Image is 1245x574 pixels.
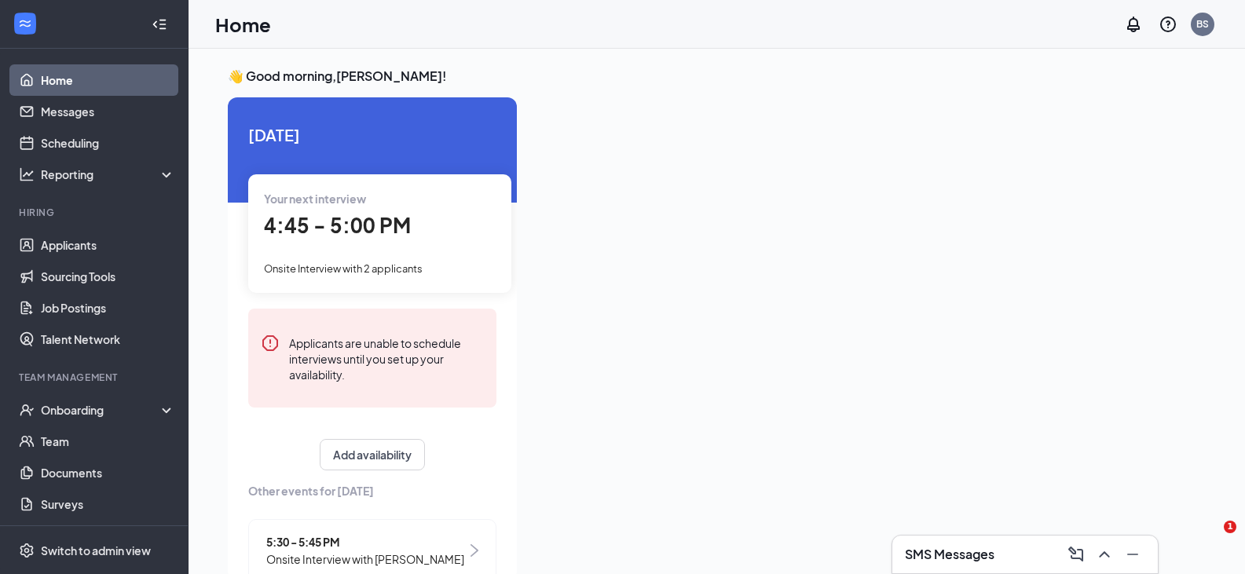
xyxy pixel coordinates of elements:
a: Job Postings [41,292,175,324]
a: Messages [41,96,175,127]
span: 1 [1224,521,1236,533]
button: Add availability [320,439,425,470]
div: Reporting [41,166,176,182]
span: [DATE] [248,122,496,147]
div: Applicants are unable to schedule interviews until you set up your availability. [289,334,484,382]
a: Applicants [41,229,175,261]
span: Onsite Interview with 2 applicants [264,262,423,275]
svg: ChevronUp [1095,545,1114,564]
a: Documents [41,457,175,488]
div: Switch to admin view [41,543,151,558]
div: Team Management [19,371,172,384]
span: Onsite Interview with [PERSON_NAME] [266,550,464,568]
svg: Notifications [1124,15,1143,34]
svg: Minimize [1123,545,1142,564]
svg: ComposeMessage [1067,545,1086,564]
button: Minimize [1120,542,1145,567]
div: Onboarding [41,402,162,418]
h3: SMS Messages [905,546,994,563]
a: Surveys [41,488,175,520]
h3: 👋 Good morning, [PERSON_NAME] ! [228,68,1206,85]
a: Team [41,426,175,457]
button: ComposeMessage [1064,542,1089,567]
div: Hiring [19,206,172,219]
a: Sourcing Tools [41,261,175,292]
div: BS [1196,17,1209,31]
svg: Settings [19,543,35,558]
svg: UserCheck [19,402,35,418]
span: 5:30 - 5:45 PM [266,533,464,550]
svg: WorkstreamLogo [17,16,33,31]
iframe: Intercom live chat [1192,521,1229,558]
button: ChevronUp [1092,542,1117,567]
span: Other events for [DATE] [248,482,496,499]
svg: Collapse [152,16,167,32]
svg: QuestionInfo [1159,15,1177,34]
h1: Home [215,11,271,38]
svg: Analysis [19,166,35,182]
span: Your next interview [264,192,366,206]
span: 4:45 - 5:00 PM [264,212,411,238]
svg: Error [261,334,280,353]
a: Talent Network [41,324,175,355]
a: Home [41,64,175,96]
a: Scheduling [41,127,175,159]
